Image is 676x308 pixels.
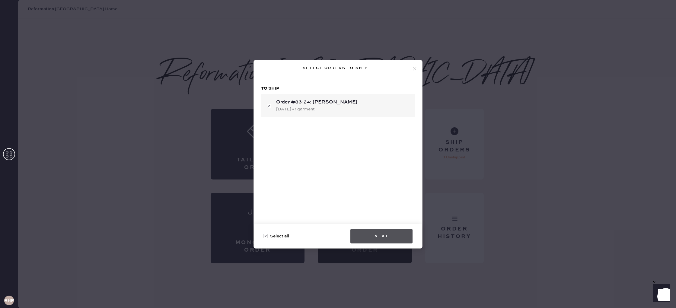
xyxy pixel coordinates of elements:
h3: To ship [261,85,415,91]
div: Order #83124: [PERSON_NAME] [276,99,410,106]
button: Next [350,229,413,243]
div: Select orders to ship [259,65,412,72]
div: [DATE] • 1 garment [276,106,410,113]
iframe: Front Chat [647,281,673,307]
h3: RHPA [4,298,14,303]
span: Select all [270,233,289,240]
